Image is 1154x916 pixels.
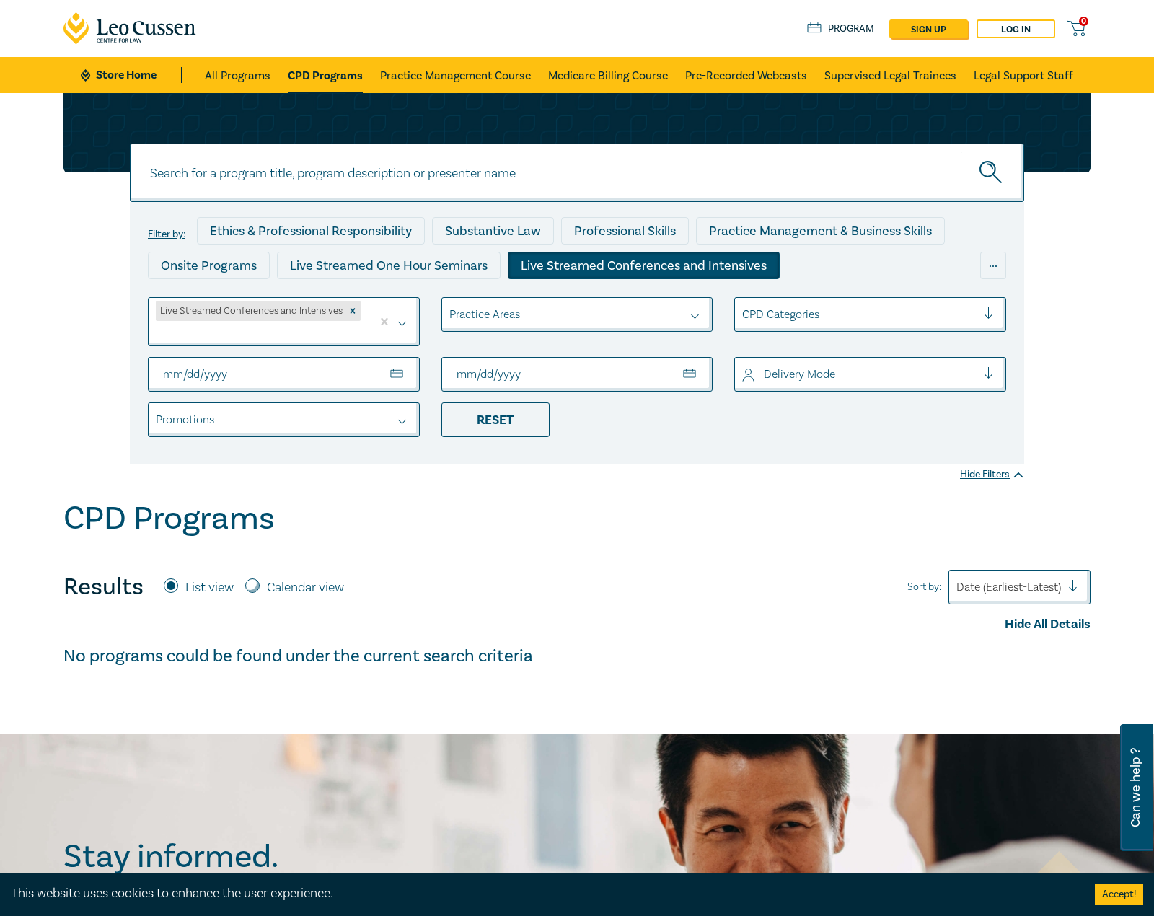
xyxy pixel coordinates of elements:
[148,229,185,240] label: Filter by:
[548,57,668,93] a: Medicare Billing Course
[267,578,344,597] label: Calendar view
[441,402,550,437] div: Reset
[205,57,270,93] a: All Programs
[156,412,159,428] input: select
[380,57,531,93] a: Practice Management Course
[63,573,144,602] h4: Results
[956,579,959,595] input: Sort by
[685,57,807,93] a: Pre-Recorded Webcasts
[432,217,554,245] div: Substantive Law
[561,217,689,245] div: Professional Skills
[156,301,345,321] div: Live Streamed Conferences and Intensives
[807,21,874,37] a: Program
[63,645,1091,668] h4: No programs could be found under the current search criteria
[1095,884,1143,905] button: Accept cookies
[63,500,275,537] h1: CPD Programs
[1129,733,1142,842] span: Can we help ?
[185,578,234,597] label: List view
[980,252,1006,279] div: ...
[824,57,956,93] a: Supervised Legal Trainees
[449,307,452,322] input: select
[345,301,361,321] div: Remove Live Streamed Conferences and Intensives
[977,19,1055,38] a: Log in
[277,252,501,279] div: Live Streamed One Hour Seminars
[889,19,968,38] a: sign up
[63,615,1091,634] div: Hide All Details
[148,286,376,314] div: Live Streamed Practical Workshops
[63,838,404,876] h2: Stay informed.
[722,286,855,314] div: National Programs
[148,357,420,392] input: From Date
[907,579,941,595] span: Sort by:
[130,144,1024,202] input: Search for a program title, program description or presenter name
[441,357,713,392] input: To Date
[557,286,715,314] div: 10 CPD Point Packages
[742,366,745,382] input: select
[288,57,363,93] a: CPD Programs
[974,57,1073,93] a: Legal Support Staff
[148,252,270,279] div: Onsite Programs
[742,307,745,322] input: select
[960,467,1024,482] div: Hide Filters
[696,217,945,245] div: Practice Management & Business Skills
[11,884,1073,903] div: This website uses cookies to enhance the user experience.
[81,67,181,83] a: Store Home
[384,286,550,314] div: Pre-Recorded Webcasts
[156,325,159,341] input: select
[1079,17,1088,26] span: 0
[197,217,425,245] div: Ethics & Professional Responsibility
[508,252,780,279] div: Live Streamed Conferences and Intensives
